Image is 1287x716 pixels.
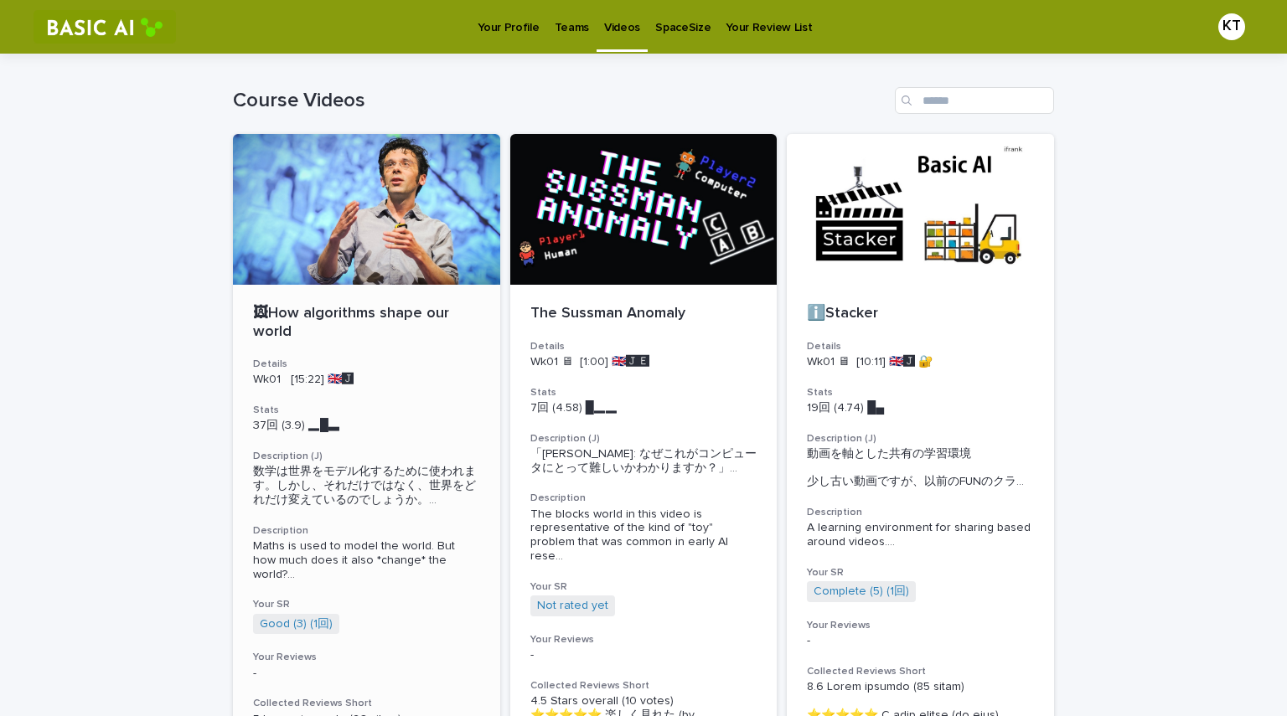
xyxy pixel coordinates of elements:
h3: Description (J) [530,432,757,446]
div: 「サスマン・アノマリー: なぜこれがコンピュータにとって難しいかわかりますか？」 この動画に登場するブロックの世界は、初期のAI研究でよく見られた「おもちゃ」のように身近な問題の代表です。 サス... [530,447,757,476]
h3: Stats [530,386,757,399]
h3: Details [807,340,1034,353]
p: 37回 (3.9) ▂█▃ [253,419,480,433]
h3: Stats [253,404,480,417]
input: Search [895,87,1054,114]
p: Wk01 [15:22] 🇬🇧🅹️ [253,373,480,387]
a: Good (3) (1回) [260,617,333,631]
p: 7回 (4.58) █▂▂ [530,401,757,415]
div: A learning environment for sharing based around videos. The video is a little old, and you can se... [807,521,1034,549]
span: 動画を軸とした共有の学習環境 少し古い動画ですが、以前のFUNのクラ ... [807,447,1034,489]
a: Complete (5) (1回) [814,585,909,599]
h3: Collected Reviews Short [530,679,757,693]
h1: Course Videos [233,89,888,113]
p: 🖼How algorithms shape our world [253,305,480,341]
p: - [807,634,1034,648]
div: KT [1218,13,1245,40]
h3: Your Reviews [530,633,757,646]
h3: Your Reviews [807,619,1034,632]
span: The blocks world in this video is representative of the kind of "toy" problem that was common in ... [530,507,757,564]
h3: Description [530,492,757,505]
h3: Description [253,524,480,538]
h3: Description [807,506,1034,519]
img: RtIB8pj2QQiOZo6waziI [34,10,176,44]
a: Not rated yet [537,599,608,613]
div: Maths is used to model the world. But how much does it also *change* the world? You will hear the... [253,539,480,581]
p: Wk01 🖥 [10:11] 🇬🇧🅹️ 🔐 [807,355,1034,369]
h3: Collected Reviews Short [253,697,480,710]
h3: Collected Reviews Short [807,665,1034,678]
p: 19回 (4.74) █▄ [807,401,1034,415]
h3: Your SR [530,580,757,594]
h3: Details [530,340,757,353]
p: - [530,648,757,662]
div: 動画を軸とした共有の学習環境 少し古い動画ですが、以前のFUNのクラスシステム「manaba」をご覧いただけます。 0:00 Stackerを用いる理由 0:52 講義の検索方法 1:09 学習... [807,447,1034,489]
span: A learning environment for sharing based around videos. ... [807,521,1034,549]
h3: Description (J) [807,432,1034,446]
p: - [253,667,480,681]
div: 数学は世界をモデル化するために使われます。しかし、それだけではなく、世界をどれだけ変えているのでしょうか。 ブラックボックス」という言葉を耳にすることがありますが、これは実際には理解できない方法... [253,465,480,507]
p: ℹ️Stacker [807,305,1034,323]
p: The Sussman Anomaly [530,305,757,323]
p: Wk01 🖥 [1:00] 🇬🇧🅹️🅴️ [530,355,757,369]
span: 「[PERSON_NAME]: なぜこれがコンピュータにとって難しいかわかりますか？」 ... [530,447,757,476]
h3: Details [253,358,480,371]
h3: Your SR [253,598,480,611]
h3: Description (J) [253,450,480,463]
span: Maths is used to model the world. But how much does it also *change* the world? ... [253,539,480,581]
h3: Stats [807,386,1034,399]
h3: Your Reviews [253,651,480,664]
h3: Your SR [807,566,1034,579]
span: 数学は世界をモデル化するために使われます。しかし、それだけではなく、世界をどれだけ変えているのでしょうか。 ... [253,465,480,507]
